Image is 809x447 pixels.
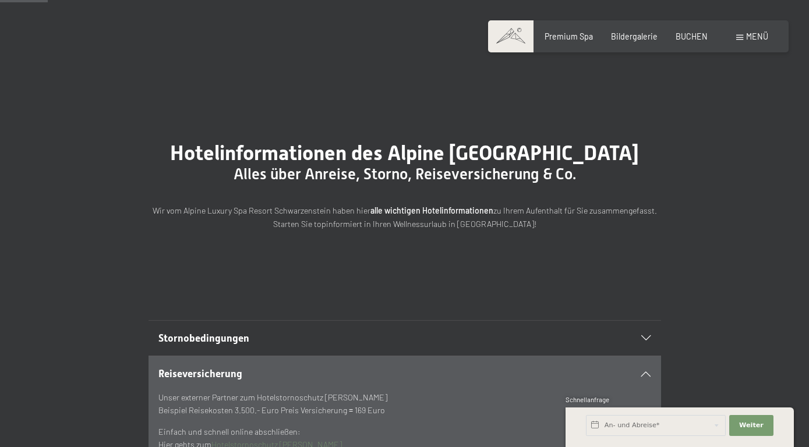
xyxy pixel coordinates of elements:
[676,31,708,41] a: BUCHEN
[746,31,768,41] span: Menü
[739,421,764,430] span: Weiter
[170,141,639,165] span: Hotelinformationen des Alpine [GEOGRAPHIC_DATA]
[566,396,609,403] span: Schnellanfrage
[149,204,661,230] p: Wir vom Alpine Luxury Spa Resort Schwarzenstein haben hier zu Ihrem Aufenthalt für Sie zusammenge...
[234,165,576,183] span: Alles über Anreise, Storno, Reiseversicherung & Co.
[370,205,493,215] strong: alle wichtigen Hotelinformationen
[158,332,249,344] span: Stornobedingungen
[545,31,593,41] a: Premium Spa
[611,31,658,41] a: Bildergalerie
[158,368,242,379] span: Reiseversicherung
[729,415,773,436] button: Weiter
[158,391,651,417] p: Unser externer Partner zum Hotelstornoschutz [PERSON_NAME] Beispiel Reisekosten 3.500.- Euro Prei...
